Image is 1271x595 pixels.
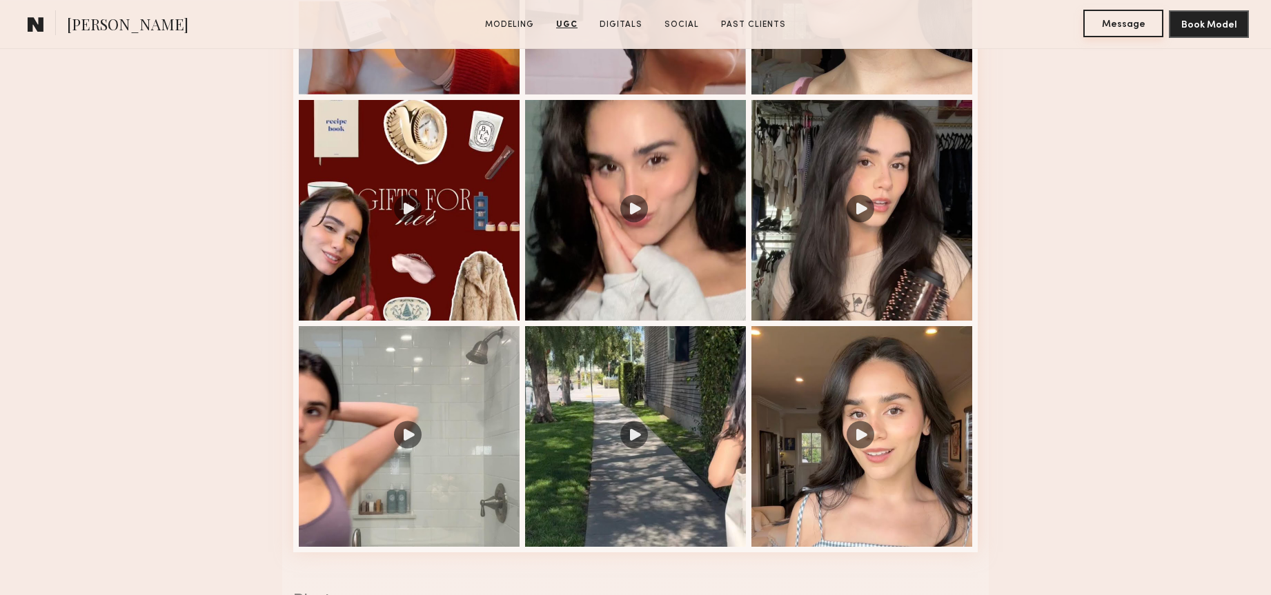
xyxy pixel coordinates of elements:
[716,19,791,31] a: Past Clients
[594,19,648,31] a: Digitals
[1083,10,1163,37] button: Message
[659,19,705,31] a: Social
[1169,10,1249,38] button: Book Model
[480,19,540,31] a: Modeling
[1169,18,1249,30] a: Book Model
[67,14,188,38] span: [PERSON_NAME]
[551,19,583,31] a: UGC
